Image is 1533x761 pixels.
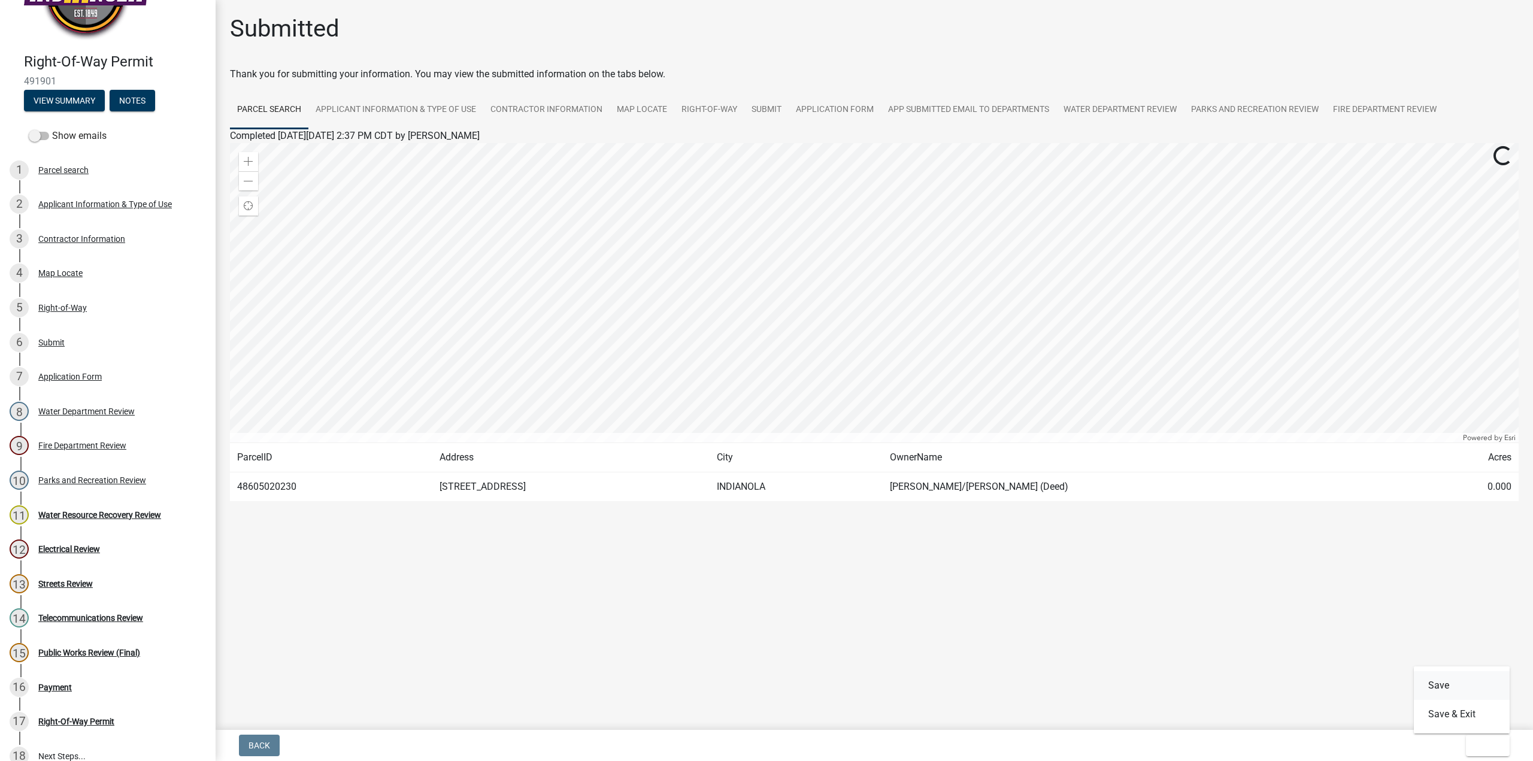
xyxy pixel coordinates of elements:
div: Right-Of-Way Permit [38,717,114,726]
div: Water Department Review [38,407,135,416]
div: 14 [10,608,29,627]
h4: Right-Of-Way Permit [24,53,206,71]
div: Application Form [38,372,102,381]
button: Save [1414,671,1510,700]
td: Address [432,443,709,472]
td: City [710,443,883,472]
div: 2 [10,195,29,214]
a: Esri [1504,433,1516,442]
a: Parcel search [230,91,308,129]
div: 4 [10,263,29,283]
div: 3 [10,229,29,248]
a: Application Form [789,91,881,129]
div: Water Resource Recovery Review [38,511,161,519]
div: 15 [10,643,29,662]
span: 491901 [24,75,192,87]
div: 17 [10,712,29,731]
div: Telecommunications Review [38,614,143,622]
div: Zoom out [239,171,258,190]
span: Back [249,741,270,750]
div: Submit [38,338,65,347]
div: 9 [10,436,29,455]
div: 6 [10,333,29,352]
div: Find my location [239,196,258,216]
td: Acres [1413,443,1519,472]
div: Contractor Information [38,235,125,243]
span: Completed [DATE][DATE] 2:37 PM CDT by [PERSON_NAME] [230,130,480,141]
div: 1 [10,160,29,180]
button: Notes [110,90,155,111]
div: Right-of-Way [38,304,87,312]
td: 0.000 [1413,472,1519,502]
td: [STREET_ADDRESS] [432,472,709,502]
div: 13 [10,574,29,593]
div: 8 [10,402,29,421]
div: Streets Review [38,580,93,588]
wm-modal-confirm: Notes [110,96,155,106]
a: Parks and Recreation Review [1184,91,1326,129]
wm-modal-confirm: Summary [24,96,105,106]
button: Exit [1466,735,1510,756]
div: Map Locate [38,269,83,277]
a: Submit [744,91,789,129]
div: Payment [38,683,72,692]
button: Save & Exit [1414,700,1510,729]
button: View Summary [24,90,105,111]
td: INDIANOLA [710,472,883,502]
div: Zoom in [239,152,258,171]
div: Exit [1414,666,1510,733]
div: Parcel search [38,166,89,174]
div: Thank you for submitting your information. You may view the submitted information on the tabs below. [230,67,1519,81]
div: Public Works Review (Final) [38,648,140,657]
td: ParcelID [230,443,432,472]
button: Back [239,735,280,756]
div: Powered by [1460,433,1519,442]
a: Right-of-Way [674,91,744,129]
a: Contractor Information [483,91,610,129]
div: 5 [10,298,29,317]
a: Applicant Information & Type of Use [308,91,483,129]
a: Map Locate [610,91,674,129]
div: Applicant Information & Type of Use [38,200,172,208]
div: 10 [10,471,29,490]
h1: Submitted [230,14,340,43]
td: [PERSON_NAME]/[PERSON_NAME] (Deed) [883,472,1413,502]
a: Fire Department Review [1326,91,1444,129]
label: Show emails [29,129,107,143]
a: App Submitted Email to Departments [881,91,1056,129]
a: Water Department Review [1056,91,1184,129]
div: Fire Department Review [38,441,126,450]
div: 7 [10,367,29,386]
div: Electrical Review [38,545,100,553]
div: 12 [10,539,29,559]
td: OwnerName [883,443,1413,472]
div: Parks and Recreation Review [38,476,146,484]
span: Exit [1476,741,1493,750]
div: 11 [10,505,29,524]
div: 16 [10,678,29,697]
td: 48605020230 [230,472,432,502]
